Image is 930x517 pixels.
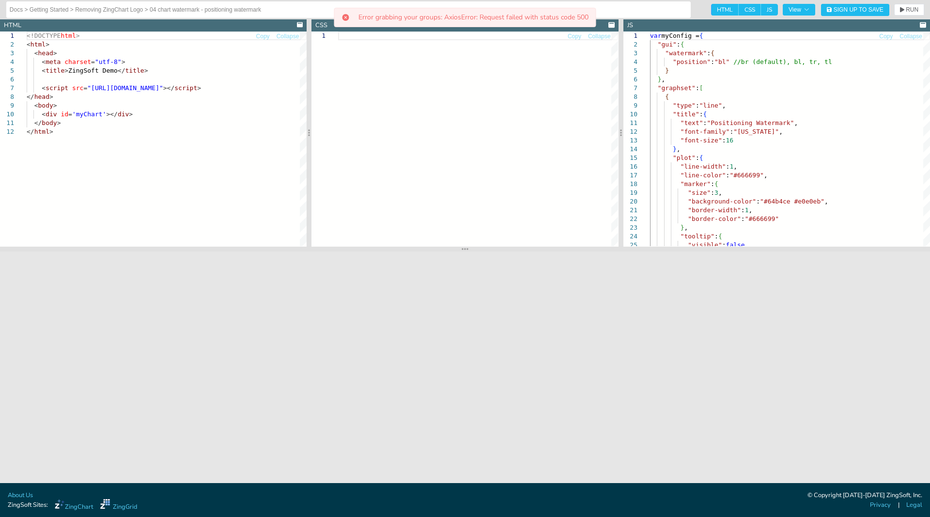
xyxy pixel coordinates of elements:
span: charset [64,58,91,65]
span: "gui" [657,41,676,48]
span: ZingSoft Demo [68,67,118,74]
span: Collapse [277,33,299,39]
span: 1 [744,206,748,214]
span: = [83,84,87,92]
span: src [72,84,83,92]
span: "line-color" [680,172,726,179]
span: View [789,7,809,13]
span: > [49,128,53,135]
span: html [61,32,76,39]
span: , [779,128,783,135]
span: > [53,102,57,109]
div: 16 [623,162,637,171]
span: { [703,110,707,118]
span: Copy [256,33,270,39]
span: div [118,110,129,118]
span: > [46,41,49,48]
span: < [42,58,46,65]
div: 25 [623,241,637,250]
span: > [129,110,133,118]
span: body [38,102,53,109]
span: <!DOCTYPE [27,32,61,39]
div: HTML [4,21,21,30]
span: > [53,49,57,57]
span: } [673,145,677,153]
span: < [27,41,31,48]
span: : [696,84,699,92]
span: html [31,41,46,48]
span: } [665,67,669,74]
span: "type" [673,102,696,109]
span: "border-width" [688,206,741,214]
span: [ [699,84,703,92]
button: Copy [567,32,582,41]
span: "bl" [714,58,729,65]
span: > [57,119,61,126]
a: ZingGrid [100,499,137,512]
a: Privacy [870,501,891,510]
span: : [711,189,714,196]
span: "font-family" [680,128,729,135]
div: 5 [623,66,637,75]
span: : [711,58,714,65]
span: ></ [106,110,117,118]
div: 19 [623,188,637,197]
span: 16 [726,137,733,144]
span: , [794,119,798,126]
span: } [657,76,661,83]
span: , [824,198,828,205]
span: "plot" [673,154,696,161]
span: html [34,128,49,135]
span: : [714,233,718,240]
span: "graphset" [657,84,695,92]
span: : [722,137,726,144]
span: } [680,224,684,231]
span: Collapse [588,33,611,39]
span: "tooltip" [680,233,714,240]
button: Copy [256,32,270,41]
span: , [733,163,737,170]
span: "Positioning Watermark" [707,119,794,126]
span: : [726,163,729,170]
span: script [46,84,68,92]
div: 6 [623,75,637,84]
span: : [699,110,703,118]
span: > [144,67,148,74]
span: < [42,84,46,92]
div: 8 [623,93,637,101]
span: , [676,145,680,153]
span: , [718,189,722,196]
span: { [680,41,684,48]
span: > [197,84,201,92]
div: 17 [623,171,637,180]
span: false [726,241,744,249]
span: { [718,233,722,240]
span: </ [27,93,34,100]
span: div [46,110,57,118]
span: "[US_STATE]" [733,128,779,135]
span: , [763,172,767,179]
span: "font-size" [680,137,722,144]
button: Sign Up to Save [821,4,889,16]
span: </ [34,119,42,126]
span: { [699,32,703,39]
span: > [76,32,80,39]
span: ZingSoft Sites: [8,501,48,510]
button: Collapse [276,32,300,41]
div: 2 [623,40,637,49]
div: 1 [311,31,325,40]
span: 3 [714,189,718,196]
span: : [703,119,707,126]
div: 23 [623,223,637,232]
a: ZingChart [55,499,93,512]
span: = [68,110,72,118]
div: JS [627,21,633,30]
span: "background-color" [688,198,756,205]
button: View [783,4,815,16]
div: © Copyright [DATE]-[DATE] ZingSoft, Inc. [807,491,922,501]
span: 'myChart' [72,110,106,118]
span: "line" [699,102,722,109]
div: 10 [623,110,637,119]
span: "title" [673,110,699,118]
span: < [42,67,46,74]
